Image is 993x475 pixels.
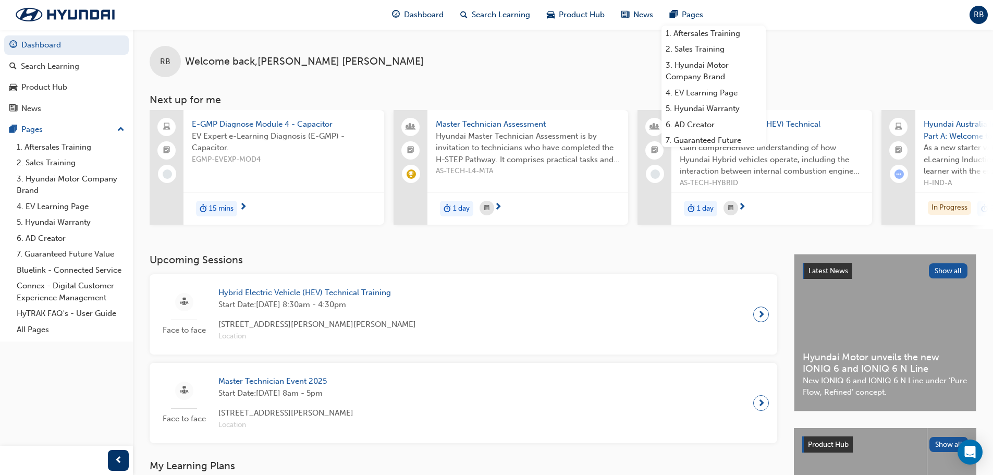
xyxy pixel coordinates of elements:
[218,319,416,331] span: [STREET_ADDRESS][PERSON_NAME][PERSON_NAME]
[209,203,234,215] span: 15 mins
[738,203,746,212] span: next-icon
[163,120,170,134] span: laptop-icon
[13,199,129,215] a: 4. EV Learning Page
[803,375,967,398] span: New IONIQ 6 and IONIQ 6 N Line under ‘Pure Flow, Refined’ concept.
[158,413,210,425] span: Face to face
[484,202,489,215] span: calendar-icon
[218,419,353,431] span: Location
[613,4,661,26] a: news-iconNews
[13,214,129,230] a: 5. Hyundai Warranty
[218,375,353,387] span: Master Technician Event 2025
[494,203,502,212] span: next-icon
[538,4,613,26] a: car-iconProduct Hub
[651,120,658,134] span: people-icon
[436,165,620,177] span: AS-TECH-L4-MTA
[794,254,976,411] a: Latest NewsShow allHyundai Motor unveils the new IONIQ 6 and IONIQ 6 N LineNew IONIQ 6 and IONIQ ...
[452,4,538,26] a: search-iconSearch Learning
[13,262,129,278] a: Bluelink - Connected Service
[4,57,129,76] a: Search Learning
[21,103,41,115] div: News
[651,144,658,157] span: booktick-icon
[661,85,766,101] a: 4. EV Learning Page
[21,124,43,136] div: Pages
[384,4,452,26] a: guage-iconDashboard
[9,62,17,71] span: search-icon
[802,436,968,453] a: Product HubShow all
[633,9,653,21] span: News
[680,142,864,177] span: Gain comprehensive understanding of how Hyundai Hybrid vehicles operate, including the interactio...
[974,9,984,21] span: RB
[218,407,353,419] span: [STREET_ADDRESS][PERSON_NAME]
[4,33,129,120] button: DashboardSearch LearningProduct HubNews
[394,110,628,225] a: Master Technician AssessmentHyundai Master Technician Assessment is by invitation to technicians ...
[9,104,17,114] span: news-icon
[218,299,416,311] span: Start Date: [DATE] 8:30am - 4:30pm
[436,130,620,166] span: Hyundai Master Technician Assessment is by invitation to technicians who have completed the H-STE...
[158,371,769,435] a: Face to faceMaster Technician Event 2025Start Date:[DATE] 8am - 5pm[STREET_ADDRESS][PERSON_NAME]L...
[928,201,971,215] div: In Progress
[651,169,660,179] span: learningRecordVerb_NONE-icon
[13,246,129,262] a: 7. Guaranteed Future Value
[13,155,129,171] a: 2. Sales Training
[981,202,988,215] span: duration-icon
[21,81,67,93] div: Product Hub
[436,118,620,130] span: Master Technician Assessment
[547,8,555,21] span: car-icon
[5,4,125,26] img: Trak
[9,125,17,135] span: pages-icon
[680,177,864,189] span: AS-TECH-HYBRID
[180,296,188,309] span: sessionType_FACE_TO_FACE-icon
[803,263,967,279] a: Latest NewsShow all
[163,169,172,179] span: learningRecordVerb_NONE-icon
[621,8,629,21] span: news-icon
[894,169,904,179] span: learningRecordVerb_ATTEMPT-icon
[158,324,210,336] span: Face to face
[150,460,777,472] h3: My Learning Plans
[407,120,414,134] span: people-icon
[9,83,17,92] span: car-icon
[407,169,416,179] span: learningRecordVerb_ACHIEVE-icon
[200,202,207,215] span: duration-icon
[460,8,468,21] span: search-icon
[4,120,129,139] button: Pages
[13,171,129,199] a: 3. Hyundai Motor Company Brand
[670,8,678,21] span: pages-icon
[218,331,416,343] span: Location
[444,202,451,215] span: duration-icon
[808,440,849,449] span: Product Hub
[559,9,605,21] span: Product Hub
[970,6,988,24] button: RB
[697,203,714,215] span: 1 day
[407,144,414,157] span: booktick-icon
[133,94,993,106] h3: Next up for me
[150,110,384,225] a: E-GMP Diagnose Module 4 - CapacitorEV Expert e-Learning Diagnosis (E-GMP) - Capacitor.EGMP-EVEXP-...
[929,263,968,278] button: Show all
[218,387,353,399] span: Start Date: [DATE] 8am - 5pm
[218,287,416,299] span: Hybrid Electric Vehicle (HEV) Technical Training
[404,9,444,21] span: Dashboard
[4,78,129,97] a: Product Hub
[803,351,967,375] span: Hyundai Motor unveils the new IONIQ 6 and IONIQ 6 N Line
[757,396,765,410] span: next-icon
[682,9,703,21] span: Pages
[115,454,122,467] span: prev-icon
[661,132,766,160] a: 7. Guaranteed Future Value
[13,278,129,306] a: Connex - Digital Customer Experience Management
[453,203,470,215] span: 1 day
[929,437,969,452] button: Show all
[150,254,777,266] h3: Upcoming Sessions
[21,60,79,72] div: Search Learning
[688,202,695,215] span: duration-icon
[895,144,902,157] span: booktick-icon
[117,123,125,137] span: up-icon
[13,306,129,322] a: HyTRAK FAQ's - User Guide
[239,203,247,212] span: next-icon
[13,139,129,155] a: 1. Aftersales Training
[661,101,766,117] a: 5. Hyundai Warranty
[661,57,766,85] a: 3. Hyundai Motor Company Brand
[680,118,864,142] span: Hybrid Electric Vehicle (HEV) Technical Training
[661,4,712,26] a: pages-iconPages
[808,266,848,275] span: Latest News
